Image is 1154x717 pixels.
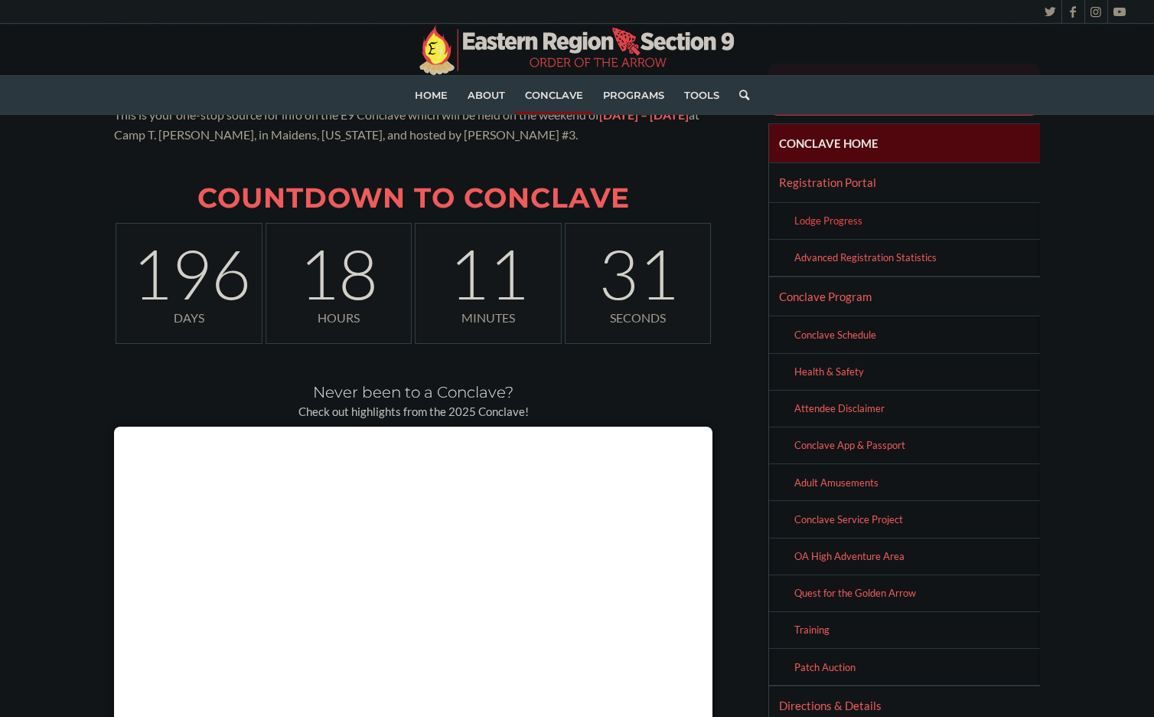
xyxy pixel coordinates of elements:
span: About [468,89,505,101]
span: Seconds [581,308,696,328]
span: Conclave [525,89,583,101]
span: Days [132,308,246,328]
a: Registration Portal [769,163,1040,201]
a: Attendee Disclaimer [792,391,1040,427]
span: Programs [603,89,664,101]
a: Conclave Service Project [792,501,1040,537]
span: Home [415,89,448,101]
a: Tools [674,76,729,114]
a: Advanced Registration Statistics [792,240,1040,276]
a: Health & Safety [792,354,1040,390]
p: This is your one-stop source for info on the E9 Conclave which will be held on the weekend of at ... [114,105,712,146]
a: Lodge Progress [792,203,1040,239]
span: Hours [282,308,396,328]
a: About [458,76,515,114]
h3: Never been to a Conclave? [114,384,712,401]
h2: COUNTDOWN TO CONCLAVE [114,183,712,214]
p: Check out highlights from the 2025 Conclave! [114,404,712,420]
a: Conclave App & Passport [792,427,1040,463]
span: 11 [431,239,546,308]
a: Conclave Schedule [792,316,1040,352]
span: 31 [581,239,696,308]
a: Home [405,76,458,114]
span: Tools [684,89,719,101]
a: Conclave Home [769,124,1040,162]
span: Minutes [431,308,546,328]
span: 196 [132,239,246,308]
a: Quest for the Golden Arrow [792,575,1040,611]
a: OA High Adventure Area [792,539,1040,575]
span: 18 [282,239,396,308]
a: Conclave Program [769,277,1040,316]
a: Conclave [515,76,593,114]
a: Programs [593,76,674,114]
a: Search [729,76,749,114]
a: Patch Auction [792,649,1040,685]
a: Adult Amusements [792,464,1040,500]
a: Training [792,612,1040,648]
